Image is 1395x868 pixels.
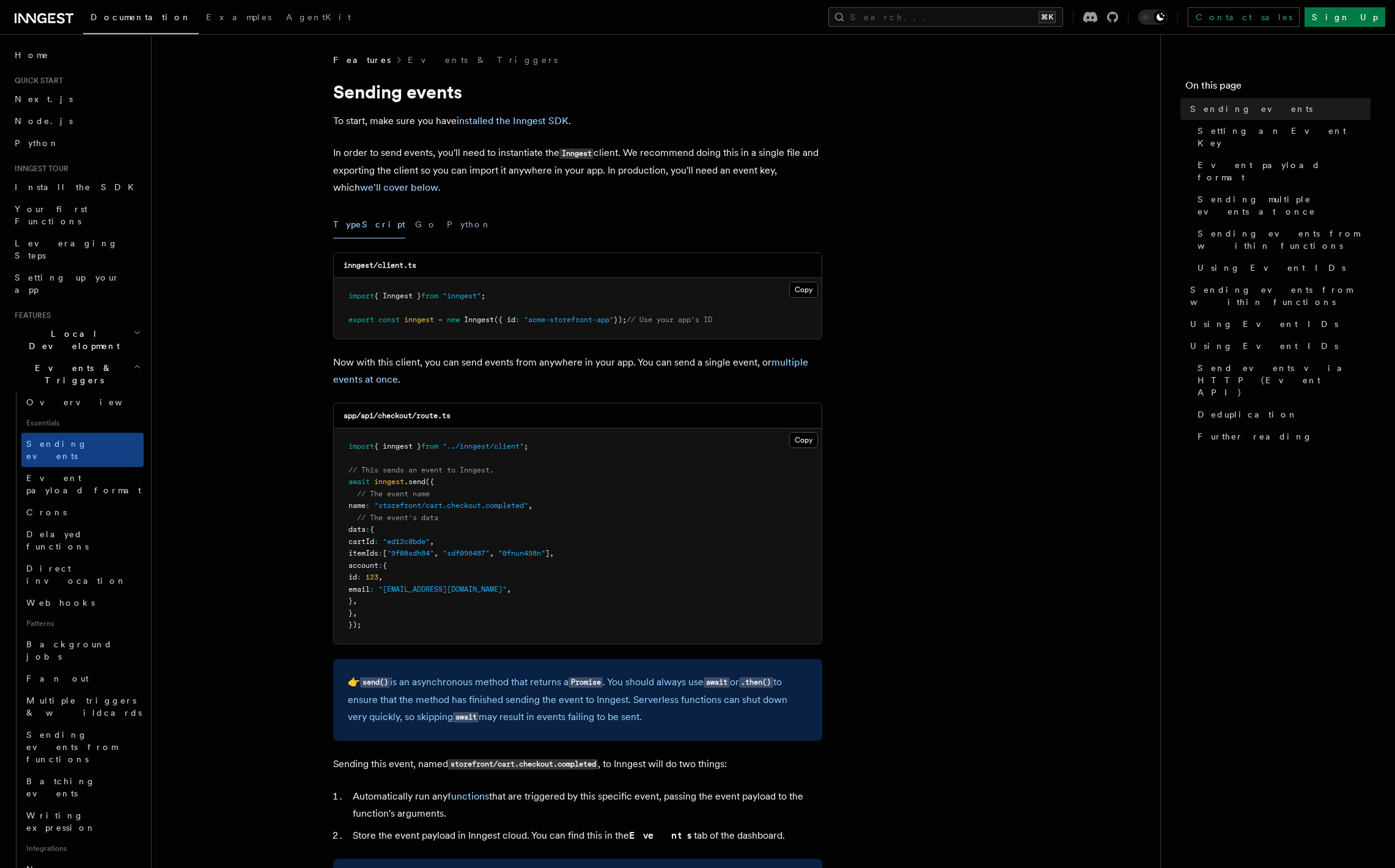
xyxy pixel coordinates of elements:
[614,315,627,324] span: });
[333,211,405,238] button: TypeScript
[199,4,279,33] a: Examples
[378,561,383,570] span: :
[415,211,437,238] button: Go
[1190,284,1371,308] span: Sending events from within functions
[374,477,404,486] span: inngest
[279,4,358,33] a: AgentKit
[348,620,361,629] span: });
[1193,223,1371,257] a: Sending events from within functions
[21,804,144,839] a: Writing expression
[370,525,374,534] span: {
[10,88,144,110] a: Next.js
[550,549,554,557] span: ,
[1193,425,1371,447] a: Further reading
[1198,193,1371,218] span: Sending multiple events at once
[15,182,141,192] span: Install the SDK
[360,182,438,193] a: we'll cover below
[348,609,353,617] span: }
[1188,7,1300,27] a: Contact sales
[353,597,357,605] span: ,
[374,537,378,546] span: :
[1193,257,1371,279] a: Using Event IDs
[10,110,144,132] a: Node.js
[494,315,515,324] span: ({ id
[10,267,144,301] a: Setting up your app
[524,442,528,451] span: ;
[366,501,370,510] span: :
[26,507,67,517] span: Crons
[21,413,144,433] span: Essentials
[348,585,370,594] span: email
[348,466,494,474] span: // This sends an event to Inngest.
[26,529,89,551] span: Delayed functions
[1198,125,1371,149] span: Setting an Event Key
[348,525,366,534] span: data
[374,501,528,510] span: "storefront/cart.checkout.completed"
[425,477,434,486] span: ({
[438,315,443,324] span: =
[387,549,434,557] span: "9f08sdh84"
[21,633,144,668] a: Background jobs
[789,282,818,298] button: Copy
[333,756,822,773] p: Sending this event, named , to Inngest will do two things:
[524,315,614,324] span: "acme-storefront-app"
[21,433,144,467] a: Sending events
[1185,313,1371,335] a: Using Event IDs
[1198,362,1371,399] span: Send events via HTTP (Event API)
[490,549,494,557] span: ,
[357,573,361,581] span: :
[348,537,374,546] span: cartId
[10,76,63,86] span: Quick start
[408,54,558,66] a: Events & Triggers
[378,585,507,594] span: "[EMAIL_ADDRESS][DOMAIN_NAME]"
[349,827,822,844] li: Store the event payload in Inngest cloud. You can find this in the tab of the dashboard.
[421,292,438,300] span: from
[26,598,95,608] span: Webhooks
[1185,98,1371,120] a: Sending events
[21,523,144,557] a: Delayed functions
[26,776,95,798] span: Batching events
[498,549,545,557] span: "0fnun498n"
[206,12,271,22] span: Examples
[348,674,808,726] p: 👉 is an asynchronous method that returns a . You should always use or to ensure that the method h...
[404,315,434,324] span: inngest
[1039,11,1056,23] kbd: ⌘K
[10,362,133,386] span: Events & Triggers
[10,311,51,320] span: Features
[1193,357,1371,403] a: Send events via HTTP (Event API)
[21,724,144,770] a: Sending events from functions
[357,490,430,498] span: // The event name
[627,315,712,324] span: // Use your app's ID
[21,668,144,690] a: Fan out
[26,696,142,718] span: Multiple triggers & wildcards
[348,501,366,510] span: name
[90,12,191,22] span: Documentation
[26,811,96,833] span: Writing expression
[443,442,524,451] span: "../inngest/client"
[348,477,370,486] span: await
[344,411,451,420] code: app/api/checkout/route.ts
[353,609,357,617] span: ,
[348,561,378,570] span: account
[10,44,144,66] a: Home
[443,292,481,300] span: "inngest"
[828,7,1063,27] button: Search...⌘K
[629,829,694,841] strong: Events
[26,439,87,461] span: Sending events
[1198,430,1312,443] span: Further reading
[1138,10,1168,24] button: Toggle dark mode
[15,273,120,295] span: Setting up your app
[1193,154,1371,188] a: Event payload format
[704,677,729,688] code: await
[21,467,144,501] a: Event payload format
[21,839,144,858] span: Integrations
[447,790,489,802] a: functions
[348,597,353,605] span: }
[464,315,494,324] span: Inngest
[434,549,438,557] span: ,
[10,176,144,198] a: Install the SDK
[1198,262,1345,274] span: Using Event IDs
[383,537,430,546] span: "ed12c8bde"
[545,549,550,557] span: ]
[26,639,112,661] span: Background jobs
